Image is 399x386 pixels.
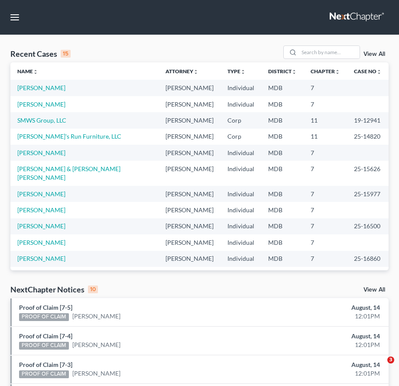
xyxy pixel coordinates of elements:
td: 24-15505 [347,267,389,283]
td: MDB [261,234,304,250]
td: [PERSON_NAME] [159,202,221,218]
div: NextChapter Notices [10,284,98,295]
td: 13 [304,267,347,283]
div: August, 14 [266,360,380,369]
div: August, 14 [266,332,380,341]
td: MDB [261,267,304,283]
td: Individual [221,161,261,185]
input: Search by name... [299,46,360,58]
td: 11 [304,129,347,145]
a: Attorneyunfold_more [165,68,198,75]
a: Proof of Claim [7-5] [19,304,72,311]
td: [PERSON_NAME] [159,112,221,128]
a: [PERSON_NAME] & [PERSON_NAME] [PERSON_NAME] [17,165,120,181]
td: Corp [221,129,261,145]
td: Individual [221,145,261,161]
a: Typeunfold_more [227,68,246,75]
td: [PERSON_NAME] [159,145,221,161]
a: SMWS Group, LLC [17,117,66,124]
a: Chapterunfold_more [311,68,340,75]
a: Nameunfold_more [17,68,38,75]
a: [PERSON_NAME] [17,255,65,262]
td: [PERSON_NAME] [159,251,221,267]
a: Proof of Claim [7-4] [19,332,72,340]
td: MDB [261,145,304,161]
a: [PERSON_NAME] [17,84,65,91]
iframe: Intercom live chat [370,357,390,377]
td: [PERSON_NAME] [159,129,221,145]
td: Individual [221,267,261,283]
td: MDB [261,186,304,202]
td: [PERSON_NAME] [159,96,221,112]
td: Individual [221,218,261,234]
td: [PERSON_NAME] [159,80,221,96]
a: [PERSON_NAME] [17,222,65,230]
td: [PERSON_NAME] [159,218,221,234]
td: [PERSON_NAME] [159,234,221,250]
td: 19-12941 [347,112,389,128]
i: unfold_more [335,69,340,75]
td: 7 [304,218,347,234]
a: [PERSON_NAME] [72,341,120,349]
td: 7 [304,80,347,96]
a: [PERSON_NAME] [17,190,65,198]
i: unfold_more [292,69,297,75]
a: [PERSON_NAME] [17,149,65,156]
td: Individual [221,251,261,267]
td: [PERSON_NAME] [159,267,221,283]
td: 25-15977 [347,186,389,202]
td: 7 [304,202,347,218]
td: 25-15626 [347,161,389,185]
a: [PERSON_NAME] [17,101,65,108]
td: 7 [304,234,347,250]
a: View All [363,51,385,57]
td: [PERSON_NAME] [159,161,221,185]
td: MDB [261,96,304,112]
a: Case Nounfold_more [354,68,382,75]
i: unfold_more [33,69,38,75]
td: Individual [221,96,261,112]
a: [PERSON_NAME]'s Run Furniture, LLC [17,133,121,140]
a: [PERSON_NAME] [17,206,65,214]
td: MDB [261,202,304,218]
div: August, 14 [266,303,380,312]
div: 15 [61,50,71,58]
div: 12:01PM [266,341,380,349]
td: 7 [304,145,347,161]
td: MDB [261,218,304,234]
td: MDB [261,161,304,185]
i: unfold_more [240,69,246,75]
td: MDB [261,251,304,267]
div: Recent Cases [10,49,71,59]
a: Districtunfold_more [268,68,297,75]
span: 3 [387,357,394,363]
td: Individual [221,202,261,218]
div: 12:01PM [266,369,380,378]
td: 11 [304,112,347,128]
td: 25-16500 [347,218,389,234]
a: Proof of Claim [7-3] [19,361,72,368]
td: Individual [221,80,261,96]
td: MDB [261,80,304,96]
div: 10 [88,285,98,293]
div: PROOF OF CLAIM [19,370,69,378]
td: 7 [304,96,347,112]
i: unfold_more [376,69,382,75]
i: unfold_more [193,69,198,75]
td: 7 [304,186,347,202]
td: 7 [304,251,347,267]
a: [PERSON_NAME] [72,369,120,378]
td: 25-16860 [347,251,389,267]
div: PROOF OF CLAIM [19,313,69,321]
td: [PERSON_NAME] [159,186,221,202]
td: 25-14820 [347,129,389,145]
a: [PERSON_NAME] [72,312,120,321]
div: 12:01PM [266,312,380,321]
td: MDB [261,129,304,145]
td: 7 [304,161,347,185]
td: Corp [221,112,261,128]
div: PROOF OF CLAIM [19,342,69,350]
td: Individual [221,234,261,250]
a: View All [363,287,385,293]
a: [PERSON_NAME] [17,239,65,246]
